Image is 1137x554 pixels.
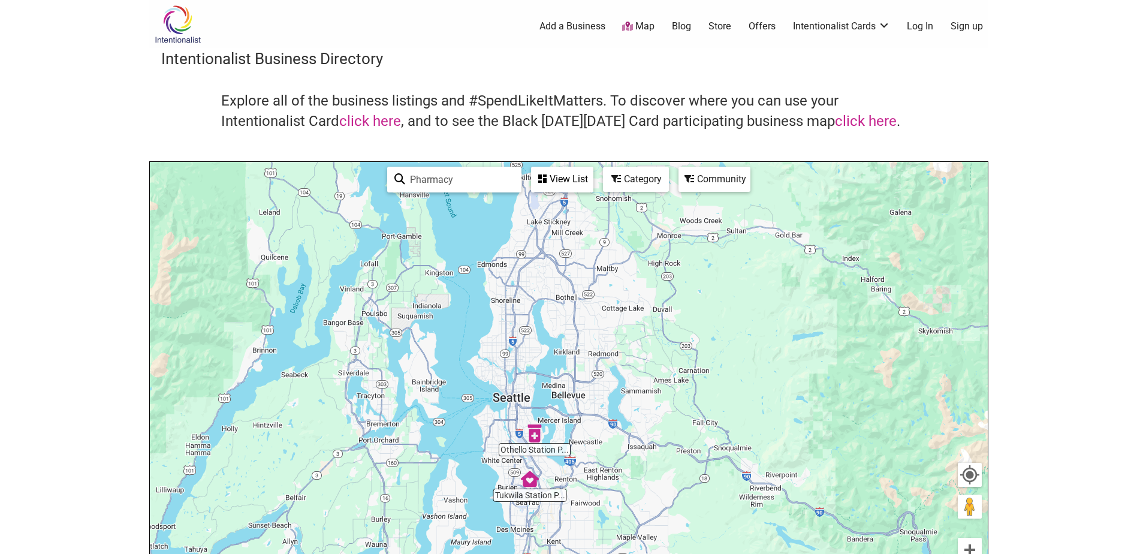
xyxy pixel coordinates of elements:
[835,113,897,130] a: click here
[680,168,749,191] div: Community
[516,465,544,493] div: Tukwila Station Pharmacy
[678,167,750,192] div: Filter by Community
[221,91,916,131] h4: Explore all of the business listings and #SpendLikeItMatters. To discover where you can use your ...
[749,20,776,33] a: Offers
[531,167,593,192] div: See a list of the visible businesses
[149,5,206,44] img: Intentionalist
[603,167,669,192] div: Filter by category
[539,20,605,33] a: Add a Business
[793,20,890,33] a: Intentionalist Cards
[339,113,401,130] a: click here
[958,495,982,519] button: Drag Pegman onto the map to open Street View
[672,20,691,33] a: Blog
[387,167,521,192] div: Type to search and filter
[604,168,668,191] div: Category
[907,20,933,33] a: Log In
[532,168,592,191] div: View List
[708,20,731,33] a: Store
[521,420,548,447] div: Othello Station Pharmacy
[161,48,976,70] h3: Intentionalist Business Directory
[622,20,655,34] a: Map
[958,463,982,487] button: Your Location
[951,20,983,33] a: Sign up
[405,168,514,191] input: Type to find and filter...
